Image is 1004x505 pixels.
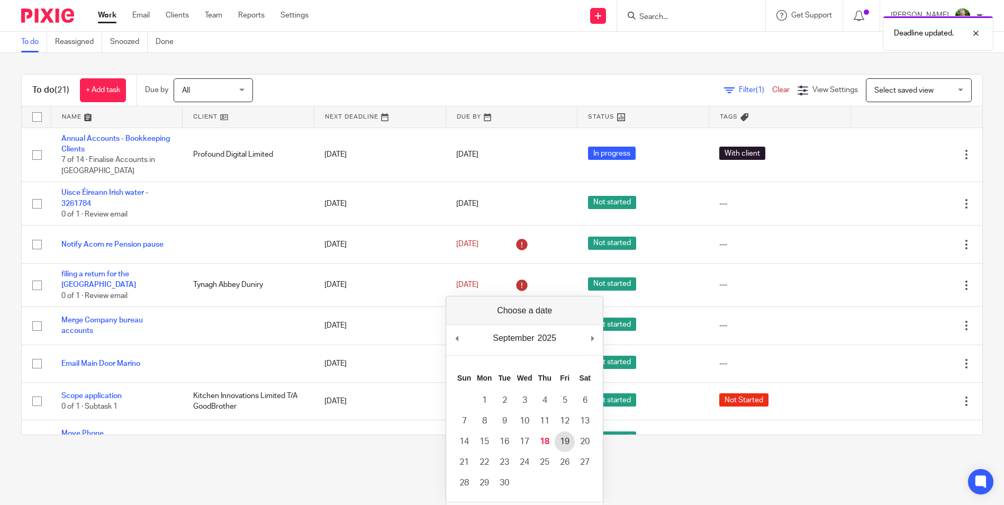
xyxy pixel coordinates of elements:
a: Email Main Door Marino [61,360,140,367]
button: 14 [454,431,474,452]
span: 7 of 14 · Finalise Accounts in [GEOGRAPHIC_DATA] [61,156,155,175]
button: 12 [555,411,575,431]
td: [DATE] [314,382,446,420]
span: Not Started [719,393,768,407]
button: 19 [555,431,575,452]
button: 4 [535,390,555,411]
a: To do [21,32,47,52]
a: Done [156,32,182,52]
button: 10 [514,411,535,431]
h1: To do [32,85,69,96]
span: Not started [588,393,636,407]
span: All [182,87,190,94]
div: --- [719,279,840,290]
a: Clear [772,86,790,94]
button: 22 [474,452,494,473]
a: Email [132,10,150,21]
a: Settings [281,10,309,21]
td: [DATE] [314,345,446,382]
span: [DATE] [456,281,478,288]
a: + Add task [80,78,126,102]
a: Scope application [61,392,122,400]
td: Kitchen Innovations Limited T/A GoodBrother [183,382,314,420]
span: 0 of 1 · Review email [61,292,128,300]
button: 17 [514,431,535,452]
div: --- [719,320,840,331]
button: 6 [575,390,595,411]
button: 8 [474,411,494,431]
button: Previous Month [451,330,462,346]
abbr: Friday [560,374,569,382]
span: Not started [588,237,636,250]
button: 26 [555,452,575,473]
a: Team [205,10,222,21]
span: In progress [588,147,636,160]
abbr: Tuesday [498,374,511,382]
a: Clients [166,10,189,21]
button: 2 [494,390,514,411]
span: (21) [55,86,69,94]
span: With client [719,147,765,160]
img: Pixie [21,8,74,23]
button: 16 [494,431,514,452]
a: Snoozed [110,32,148,52]
button: 13 [575,411,595,431]
a: Notify Acorn re Pension pause [61,241,164,248]
button: 9 [494,411,514,431]
td: [DATE] [314,307,446,345]
img: download.png [954,7,971,24]
abbr: Sunday [457,374,471,382]
span: Select saved view [874,87,934,94]
span: View Settings [812,86,858,94]
span: Not started [588,196,636,209]
span: 0 of 1 · Subtask 1 [61,403,117,410]
a: Merge Company bureau accounts [61,317,143,335]
span: (1) [756,86,764,94]
button: 20 [575,431,595,452]
span: 0 of 1 · Review email [61,211,128,218]
span: [DATE] [456,200,478,208]
span: Not started [588,318,636,331]
button: Next Month [587,330,598,346]
abbr: Saturday [579,374,591,382]
span: Not started [588,356,636,369]
td: Profound Digital Limited [183,128,314,182]
td: [DATE] [314,226,446,263]
button: 5 [555,390,575,411]
button: 1 [474,390,494,411]
button: 23 [494,452,514,473]
span: [DATE] [456,151,478,158]
p: Due by [145,85,168,95]
td: Tynagh Abbey Duniry [183,263,314,306]
button: 29 [474,473,494,493]
td: [DATE] [314,263,446,306]
a: Annual Accounts - Bookkeeping Clients [61,135,170,153]
div: --- [719,434,840,444]
button: 30 [494,473,514,493]
span: Not started [588,277,636,291]
abbr: Wednesday [517,374,532,382]
td: [DATE] [314,128,446,182]
abbr: Monday [477,374,492,382]
td: [DATE] [314,420,446,458]
div: --- [719,239,840,250]
button: 11 [535,411,555,431]
abbr: Thursday [538,374,551,382]
button: 21 [454,452,474,473]
a: Move Phone [61,430,104,437]
a: filing a return for the [GEOGRAPHIC_DATA] [61,270,136,288]
span: Filter [739,86,772,94]
a: Reassigned [55,32,102,52]
span: [DATE] [456,241,478,248]
div: 2025 [536,330,558,346]
button: 27 [575,452,595,473]
span: Not started [588,431,636,445]
button: 25 [535,452,555,473]
button: 7 [454,411,474,431]
button: 3 [514,390,535,411]
button: 18 [535,431,555,452]
td: [DATE] [314,182,446,226]
button: 24 [514,452,535,473]
button: 15 [474,431,494,452]
a: Work [98,10,116,21]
